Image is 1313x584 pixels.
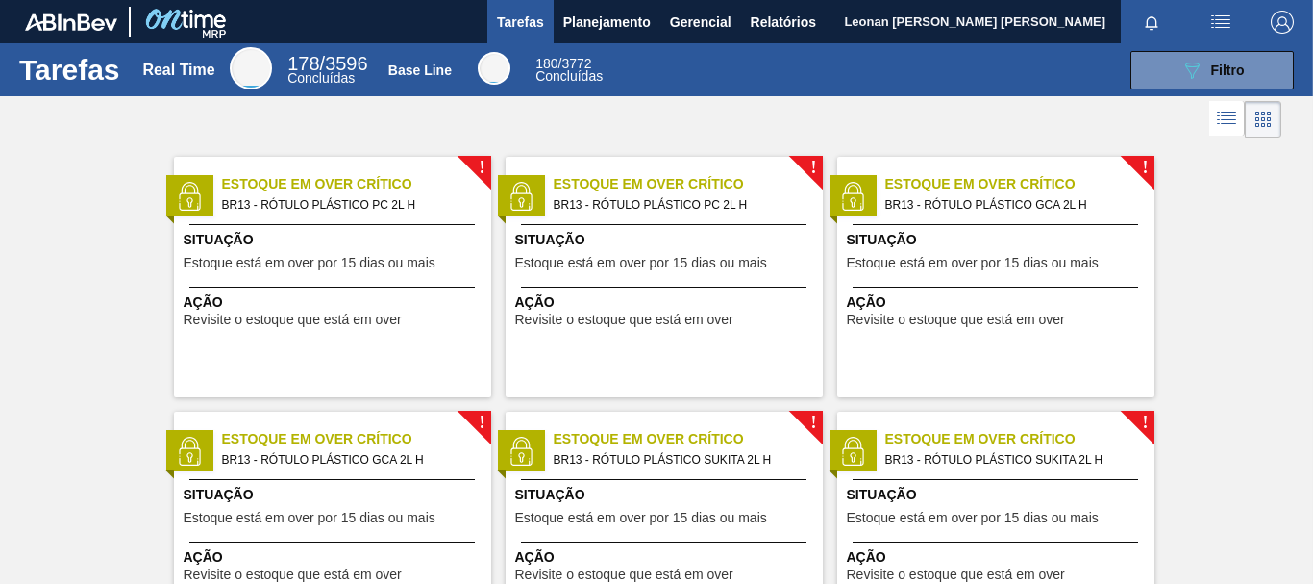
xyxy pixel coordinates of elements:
[230,47,272,89] div: Real Time
[554,174,823,194] span: Estoque em Over Crítico
[563,11,651,34] span: Planejamento
[554,449,807,470] span: BR13 - RÓTULO PLÁSTICO SUKITA 2L H
[847,485,1150,505] span: Situação
[19,59,120,81] h1: Tarefas
[515,292,818,313] span: Ação
[751,11,816,34] span: Relatórios
[184,313,402,327] span: Revisite o estoque que está em over
[479,416,484,430] span: !
[507,437,535,466] img: status
[507,182,535,211] img: status
[515,313,733,327] span: Revisite o estoque que está em over
[515,485,818,505] span: Situação
[184,568,402,582] span: Revisite o estoque que está em over
[847,313,1065,327] span: Revisite o estoque que está em over
[515,511,767,525] span: Estoque está em over por 15 dias ou mais
[847,568,1065,582] span: Revisite o estoque que está em over
[885,194,1139,216] span: BR13 - RÓTULO PLÁSTICO GCA 2L H
[497,11,544,34] span: Tarefas
[885,174,1154,194] span: Estoque em Over Crítico
[535,58,603,83] div: Base Line
[885,429,1154,449] span: Estoque em Over Crítico
[1209,11,1232,34] img: userActions
[1271,11,1294,34] img: Logout
[1121,9,1182,36] button: Notificações
[515,256,767,270] span: Estoque está em over por 15 dias ou mais
[388,63,452,78] div: Base Line
[184,292,486,313] span: Ação
[287,70,355,86] span: Concluídas
[810,416,816,430] span: !
[479,161,484,175] span: !
[184,485,486,505] span: Situação
[478,52,510,85] div: Base Line
[184,230,486,250] span: Situação
[175,182,204,211] img: status
[1209,101,1245,138] div: Visão em Lista
[847,230,1150,250] span: Situação
[287,56,367,85] div: Real Time
[184,511,435,525] span: Estoque está em over por 15 dias ou mais
[847,292,1150,313] span: Ação
[1211,63,1245,78] span: Filtro
[287,53,319,74] span: 178
[25,13,117,31] img: TNhmsLtSVTkK8tSr43FrP2fwEKptu5GPRR3wAAAABJRU5ErkJggg==
[222,449,476,470] span: BR13 - RÓTULO PLÁSTICO GCA 2L H
[810,161,816,175] span: !
[1142,416,1148,430] span: !
[1142,161,1148,175] span: !
[554,194,807,216] span: BR13 - RÓTULO PLÁSTICO PC 2L H
[838,182,867,211] img: status
[535,68,603,84] span: Concluídas
[515,568,733,582] span: Revisite o estoque que está em over
[554,429,823,449] span: Estoque em Over Crítico
[847,547,1150,568] span: Ação
[535,56,591,71] span: / 3772
[184,547,486,568] span: Ação
[287,53,367,74] span: / 3596
[515,230,818,250] span: Situação
[184,256,435,270] span: Estoque está em over por 15 dias ou mais
[1130,51,1294,89] button: Filtro
[847,511,1099,525] span: Estoque está em over por 15 dias ou mais
[222,174,491,194] span: Estoque em Over Crítico
[222,429,491,449] span: Estoque em Over Crítico
[535,56,557,71] span: 180
[1245,101,1281,138] div: Visão em Cards
[885,449,1139,470] span: BR13 - RÓTULO PLÁSTICO SUKITA 2L H
[222,194,476,216] span: BR13 - RÓTULO PLÁSTICO PC 2L H
[142,62,214,79] div: Real Time
[175,437,204,466] img: status
[515,547,818,568] span: Ação
[670,11,731,34] span: Gerencial
[838,437,867,466] img: status
[847,256,1099,270] span: Estoque está em over por 15 dias ou mais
